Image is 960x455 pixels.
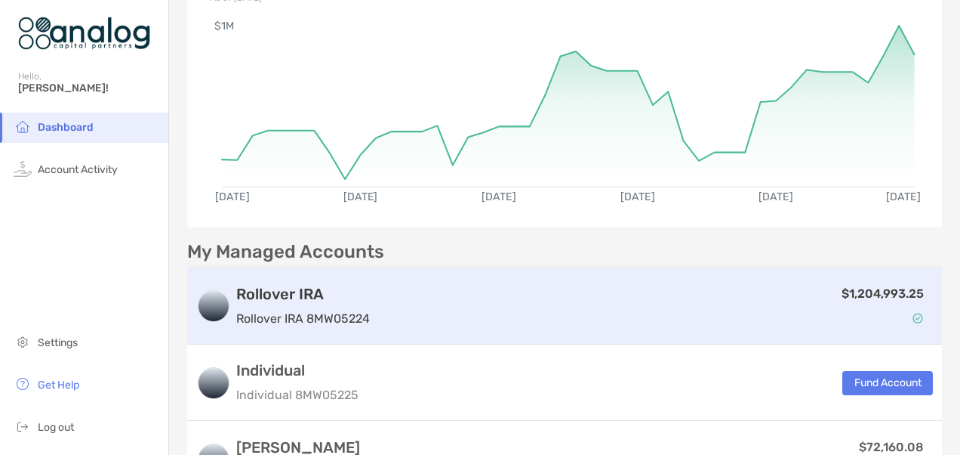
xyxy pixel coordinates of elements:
[236,385,358,404] p: Individual 8MW05225
[912,313,923,323] img: Account Status icon
[18,6,150,60] img: Zoe Logo
[187,243,384,262] p: My Managed Accounts
[38,163,118,176] span: Account Activity
[759,191,794,204] text: [DATE]
[842,284,924,303] p: $1,204,993.25
[14,333,32,351] img: settings icon
[18,82,159,94] span: [PERSON_NAME]!
[236,285,370,303] h3: Rollover IRA
[198,368,229,398] img: logo account
[482,191,517,204] text: [DATE]
[214,20,234,32] text: $1M
[38,121,94,134] span: Dashboard
[236,361,358,379] h3: Individual
[14,117,32,135] img: household icon
[14,375,32,393] img: get-help icon
[198,291,229,321] img: logo account
[38,379,79,392] span: Get Help
[14,159,32,178] img: activity icon
[215,191,250,204] text: [DATE]
[38,421,74,434] span: Log out
[842,371,933,395] button: Fund Account
[343,191,378,204] text: [DATE]
[38,336,78,349] span: Settings
[620,191,655,204] text: [DATE]
[236,309,370,328] p: Rollover IRA 8MW05224
[888,191,922,204] text: [DATE]
[14,417,32,435] img: logout icon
